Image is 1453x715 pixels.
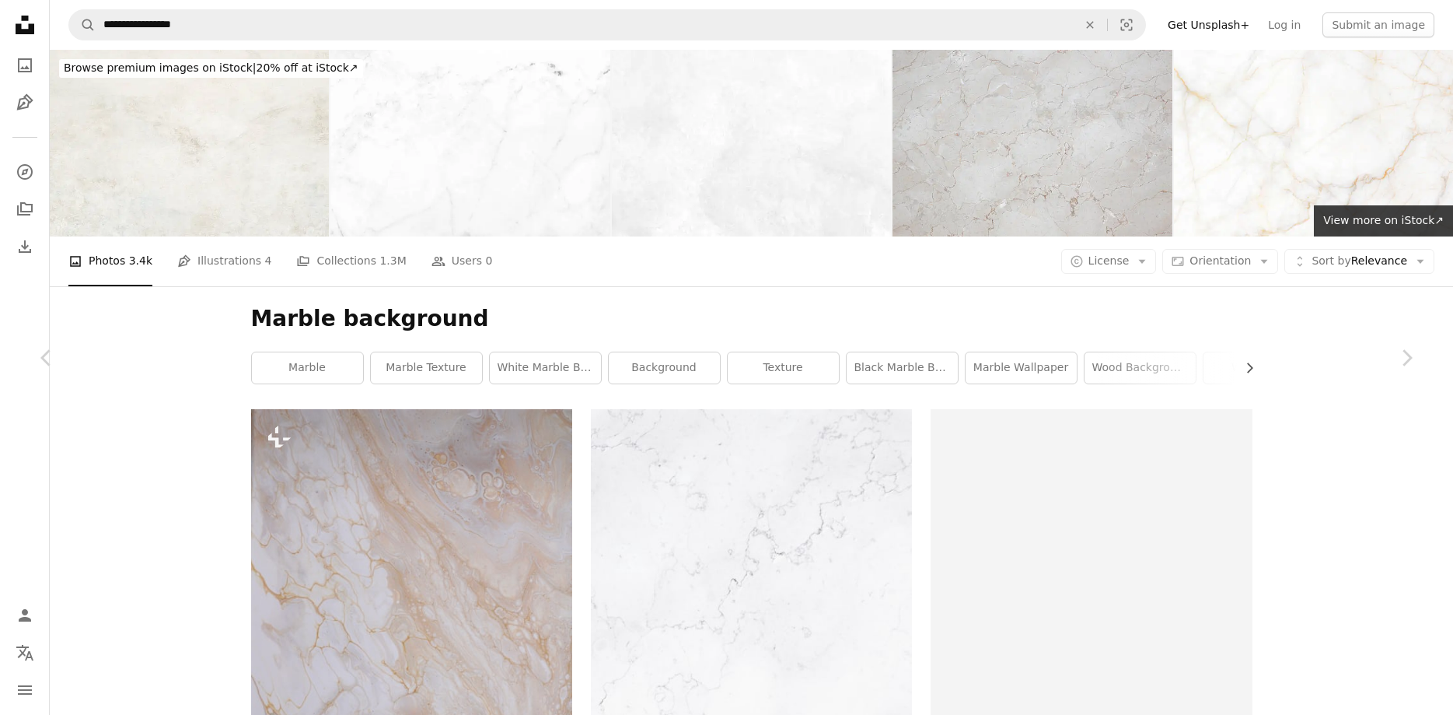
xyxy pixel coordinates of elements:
[9,194,40,225] a: Collections
[1259,12,1310,37] a: Log in
[9,637,40,668] button: Language
[50,50,329,237] img: Grunge background
[1312,254,1350,267] span: Sort by
[1174,50,1453,237] img: White and gold marble texture background. Used in design for skin tile ,wallpaper, interiors back...
[251,305,1252,333] h1: Marble background
[1189,254,1251,267] span: Orientation
[1322,12,1434,37] button: Submit an image
[1235,352,1252,384] button: scroll list to the right
[892,50,1172,237] img: Marble Texture XXL
[1284,249,1434,274] button: Sort byRelevance
[591,643,912,657] a: a close up of a white marble surface
[330,50,609,237] img: Marble granite white background wall surface black pattern graphic abstract light elegant black f...
[9,87,40,118] a: Illustrations
[379,252,406,269] span: 1.3M
[966,352,1077,384] a: marble wallpaper
[612,50,891,237] img: Marble Abstract Christmas White Gray Grunge Texture Wave Pattern Snow Ice Floe Hill Silver Winter...
[1162,249,1278,274] button: Orientation
[252,352,363,384] a: marble
[1158,12,1259,37] a: Get Unsplash+
[9,50,40,81] a: Photos
[1073,10,1107,40] button: Clear
[265,252,272,269] span: 4
[1085,352,1196,384] a: wood background
[431,237,493,286] a: Users 0
[9,600,40,631] a: Log in / Sign up
[9,156,40,188] a: Explore
[296,237,406,286] a: Collections 1.3M
[1061,249,1157,274] button: License
[9,231,40,262] a: Download History
[609,352,720,384] a: background
[1312,254,1407,269] span: Relevance
[69,10,96,40] button: Search Unsplash
[177,237,271,286] a: Illustrations 4
[728,352,839,384] a: texture
[371,352,482,384] a: marble texture
[64,61,358,74] span: 20% off at iStock ↗
[1360,283,1453,433] a: Next
[485,252,492,269] span: 0
[68,9,1146,40] form: Find visuals sitewide
[490,352,601,384] a: white marble background
[9,675,40,706] button: Menu
[847,352,958,384] a: black marble background
[1108,10,1145,40] button: Visual search
[50,50,372,87] a: Browse premium images on iStock|20% off at iStock↗
[1323,214,1444,226] span: View more on iStock ↗
[251,643,572,657] a: a white and gold marble counter top
[1088,254,1130,267] span: License
[1203,352,1315,384] a: wallpaper
[1314,205,1453,237] a: View more on iStock↗
[64,61,256,74] span: Browse premium images on iStock |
